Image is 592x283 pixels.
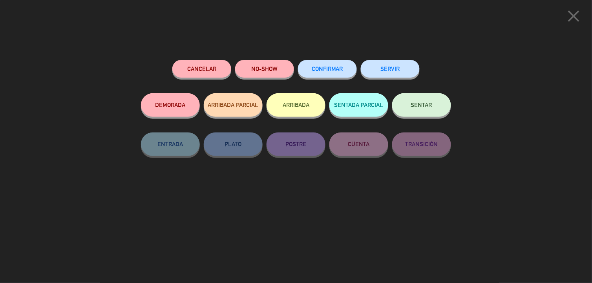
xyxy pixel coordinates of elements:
span: SENTAR [411,102,432,108]
button: DEMORADA [141,93,200,117]
span: ARRIBADA PARCIAL [208,102,259,108]
button: SENTADA PARCIAL [329,93,388,117]
button: CUENTA [329,132,388,156]
button: TRANSICIÓN [392,132,451,156]
button: SERVIR [361,60,420,78]
button: SENTAR [392,93,451,117]
button: ARRIBADA PARCIAL [204,93,263,117]
button: ARRIBADA [267,93,325,117]
button: PLATO [204,132,263,156]
button: POSTRE [267,132,325,156]
button: NO-SHOW [235,60,294,78]
span: CONFIRMAR [312,65,343,72]
button: CONFIRMAR [298,60,357,78]
button: Cancelar [172,60,231,78]
button: close [562,6,586,29]
i: close [564,6,584,26]
button: ENTRADA [141,132,200,156]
